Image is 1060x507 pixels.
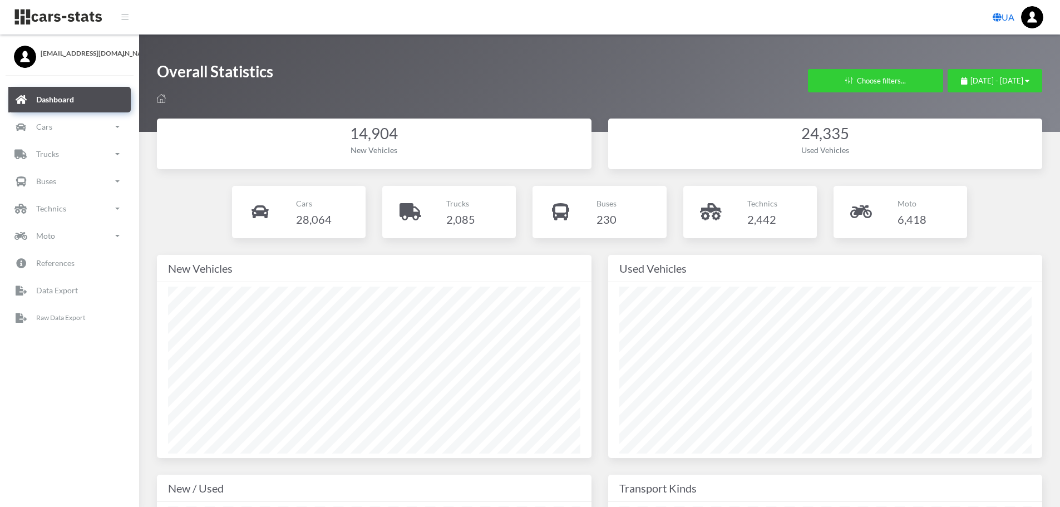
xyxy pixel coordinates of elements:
p: Data Export [36,283,78,297]
h4: 28,064 [296,210,332,228]
p: Trucks [446,196,475,210]
img: ... [1021,6,1043,28]
a: Cars [8,114,131,140]
a: Data Export [8,278,131,303]
a: Buses [8,169,131,194]
p: Cars [296,196,332,210]
h1: Overall Statistics [157,61,273,87]
a: Technics [8,196,131,221]
a: Trucks [8,141,131,167]
a: Raw Data Export [8,305,131,331]
a: Dashboard [8,87,131,112]
button: [DATE] - [DATE] [948,69,1042,92]
p: Raw Data Export [36,312,85,324]
span: [EMAIL_ADDRESS][DOMAIN_NAME] [41,48,125,58]
p: Trucks [36,147,59,161]
div: 14,904 [168,123,580,145]
div: Used Vehicles [619,144,1032,156]
div: 24,335 [619,123,1032,145]
a: [EMAIL_ADDRESS][DOMAIN_NAME] [14,46,125,58]
p: Buses [36,174,56,188]
div: Used Vehicles [619,259,1032,277]
img: navbar brand [14,8,103,26]
span: [DATE] - [DATE] [970,76,1023,85]
h4: 2,442 [747,210,777,228]
div: New Vehicles [168,259,580,277]
p: Buses [596,196,617,210]
h4: 230 [596,210,617,228]
p: Moto [36,229,55,243]
button: Choose filters... [808,69,943,92]
p: Technics [36,201,66,215]
a: UA [988,6,1019,28]
h4: 2,085 [446,210,475,228]
p: References [36,256,75,270]
h4: 6,418 [898,210,926,228]
p: Technics [747,196,777,210]
p: Dashboard [36,92,74,106]
a: Moto [8,223,131,249]
div: New Vehicles [168,144,580,156]
a: References [8,250,131,276]
div: New / Used [168,479,580,497]
div: Transport Kinds [619,479,1032,497]
p: Cars [36,120,52,134]
p: Moto [898,196,926,210]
